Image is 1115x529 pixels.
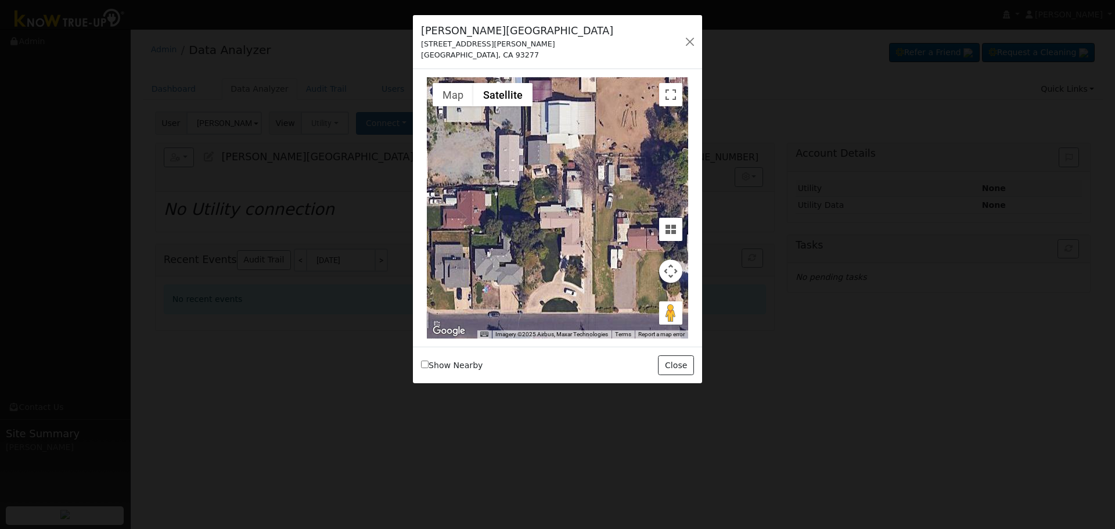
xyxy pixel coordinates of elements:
[421,49,613,60] div: [GEOGRAPHIC_DATA], CA 93277
[433,83,473,106] button: Show street map
[615,331,631,337] a: Terms (opens in new tab)
[430,323,468,339] a: Open this area in Google Maps (opens a new window)
[421,23,613,38] h5: [PERSON_NAME][GEOGRAPHIC_DATA]
[638,331,685,337] a: Report a map error
[473,83,533,106] button: Show satellite imagery
[659,83,682,106] button: Toggle fullscreen view
[659,260,682,283] button: Map camera controls
[421,38,613,49] div: [STREET_ADDRESS][PERSON_NAME]
[430,323,468,339] img: Google
[480,330,488,339] button: Keyboard shortcuts
[421,359,483,372] label: Show Nearby
[659,301,682,325] button: Drag Pegman onto the map to open Street View
[421,361,429,368] input: Show Nearby
[659,218,682,241] button: Tilt map
[495,331,608,337] span: Imagery ©2025 Airbus, Maxar Technologies
[658,355,693,375] button: Close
